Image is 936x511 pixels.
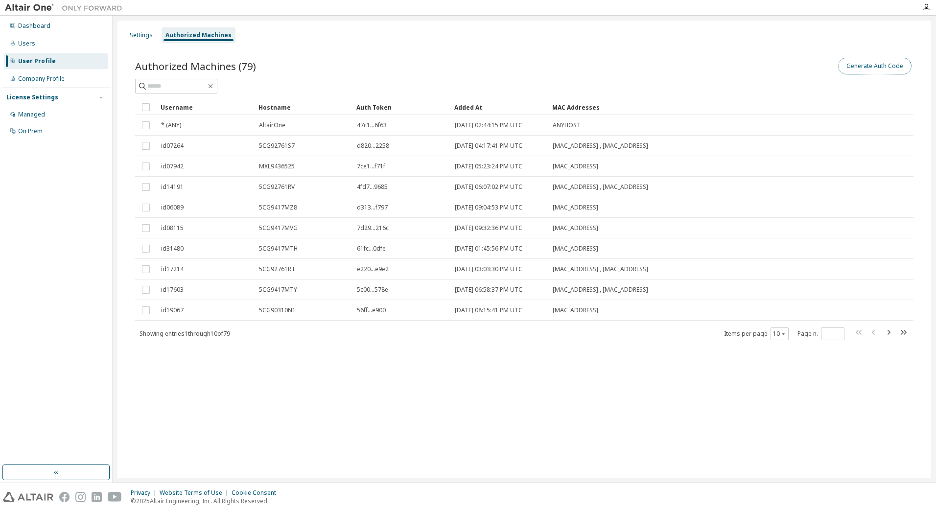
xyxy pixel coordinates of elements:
[258,99,349,115] div: Hostname
[160,489,232,497] div: Website Terms of Use
[18,127,43,135] div: On Prem
[356,99,446,115] div: Auth Token
[18,75,65,83] div: Company Profile
[6,93,58,101] div: License Settings
[18,22,50,30] div: Dashboard
[161,183,184,191] span: id14191
[553,142,648,150] span: [MAC_ADDRESS] , [MAC_ADDRESS]
[357,204,388,211] span: d313...f797
[92,492,102,502] img: linkedin.svg
[161,121,181,129] span: * (ANY)
[161,265,184,273] span: id17214
[357,245,386,253] span: 61fc...0dfe
[130,31,153,39] div: Settings
[259,183,295,191] span: 5CG92761RV
[553,286,648,294] span: [MAC_ADDRESS] , [MAC_ADDRESS]
[161,245,184,253] span: id31480
[357,121,387,129] span: 47c1...6f63
[259,224,298,232] span: 5CG9417MVG
[18,111,45,118] div: Managed
[455,204,522,211] span: [DATE] 09:04:53 PM UTC
[455,245,522,253] span: [DATE] 01:45:56 PM UTC
[108,492,122,502] img: youtube.svg
[357,142,389,150] span: d820...2258
[259,163,295,170] span: MXL9436525
[161,286,184,294] span: id17603
[724,327,789,340] span: Items per page
[131,497,282,505] p: © 2025 Altair Engineering, Inc. All Rights Reserved.
[454,99,544,115] div: Added At
[552,99,811,115] div: MAC Addresses
[455,121,522,129] span: [DATE] 02:44:15 PM UTC
[259,204,297,211] span: 5CG9417MZ8
[357,265,389,273] span: e220...e9e2
[553,245,598,253] span: [MAC_ADDRESS]
[161,306,184,314] span: id19067
[553,306,598,314] span: [MAC_ADDRESS]
[3,492,53,502] img: altair_logo.svg
[259,306,296,314] span: 5CG90310N1
[259,121,285,129] span: AltairOne
[357,286,388,294] span: 5c00...578e
[773,330,786,338] button: 10
[259,265,295,273] span: 5CG92761RT
[161,99,251,115] div: Username
[259,286,297,294] span: 5CG9417MTY
[553,224,598,232] span: [MAC_ADDRESS]
[455,265,522,273] span: [DATE] 03:03:30 PM UTC
[18,57,56,65] div: User Profile
[553,265,648,273] span: [MAC_ADDRESS] , [MAC_ADDRESS]
[18,40,35,47] div: Users
[357,163,385,170] span: 7ce1...f71f
[59,492,70,502] img: facebook.svg
[455,286,522,294] span: [DATE] 06:58:37 PM UTC
[161,224,184,232] span: id08115
[455,306,522,314] span: [DATE] 08:15:41 PM UTC
[455,142,522,150] span: [DATE] 04:17:41 PM UTC
[232,489,282,497] div: Cookie Consent
[455,183,522,191] span: [DATE] 06:07:02 PM UTC
[553,163,598,170] span: [MAC_ADDRESS]
[161,142,184,150] span: id07264
[5,3,127,13] img: Altair One
[553,204,598,211] span: [MAC_ADDRESS]
[131,489,160,497] div: Privacy
[259,142,295,150] span: 5CG92761S7
[357,224,389,232] span: 7d29...216c
[357,183,388,191] span: 4fd7...9685
[140,329,230,338] span: Showing entries 1 through 10 of 79
[455,163,522,170] span: [DATE] 05:23:24 PM UTC
[135,59,256,73] span: Authorized Machines (79)
[553,121,581,129] span: ANYHOST
[161,163,184,170] span: id07942
[357,306,386,314] span: 56ff...e900
[259,245,298,253] span: 5CG9417MTH
[797,327,844,340] span: Page n.
[553,183,648,191] span: [MAC_ADDRESS] , [MAC_ADDRESS]
[165,31,232,39] div: Authorized Machines
[75,492,86,502] img: instagram.svg
[161,204,184,211] span: id06089
[455,224,522,232] span: [DATE] 09:32:36 PM UTC
[838,58,912,74] button: Generate Auth Code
